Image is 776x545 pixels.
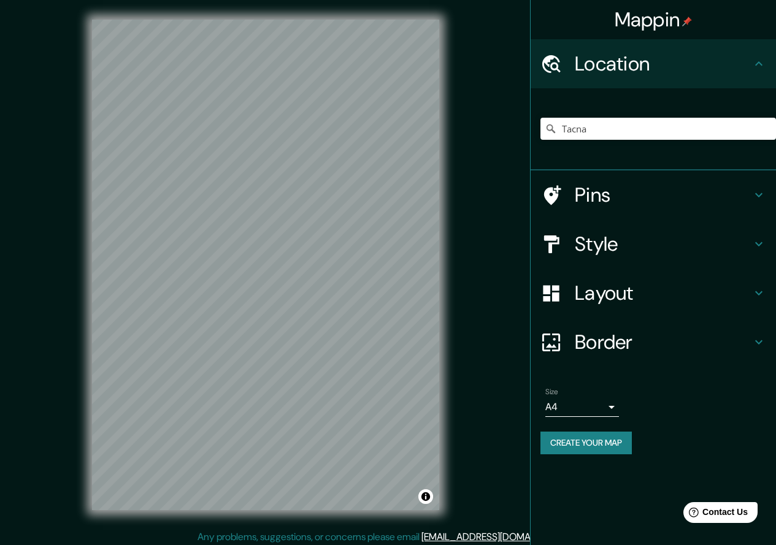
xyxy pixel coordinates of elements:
h4: Location [575,51,751,76]
div: Style [531,219,776,269]
h4: Pins [575,183,751,207]
div: Layout [531,269,776,318]
label: Size [545,387,558,397]
button: Create your map [540,432,632,454]
h4: Style [575,232,751,256]
div: A4 [545,397,619,417]
h4: Layout [575,281,751,305]
h4: Border [575,330,751,354]
button: Toggle attribution [418,489,433,504]
div: Border [531,318,776,367]
canvas: Map [92,20,439,510]
a: [EMAIL_ADDRESS][DOMAIN_NAME] [421,530,573,543]
iframe: Help widget launcher [667,497,763,532]
p: Any problems, suggestions, or concerns please email . [198,530,575,544]
input: Pick your city or area [540,118,776,140]
h4: Mappin [615,7,693,32]
img: pin-icon.png [682,17,692,26]
div: Pins [531,170,776,219]
div: Location [531,39,776,88]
